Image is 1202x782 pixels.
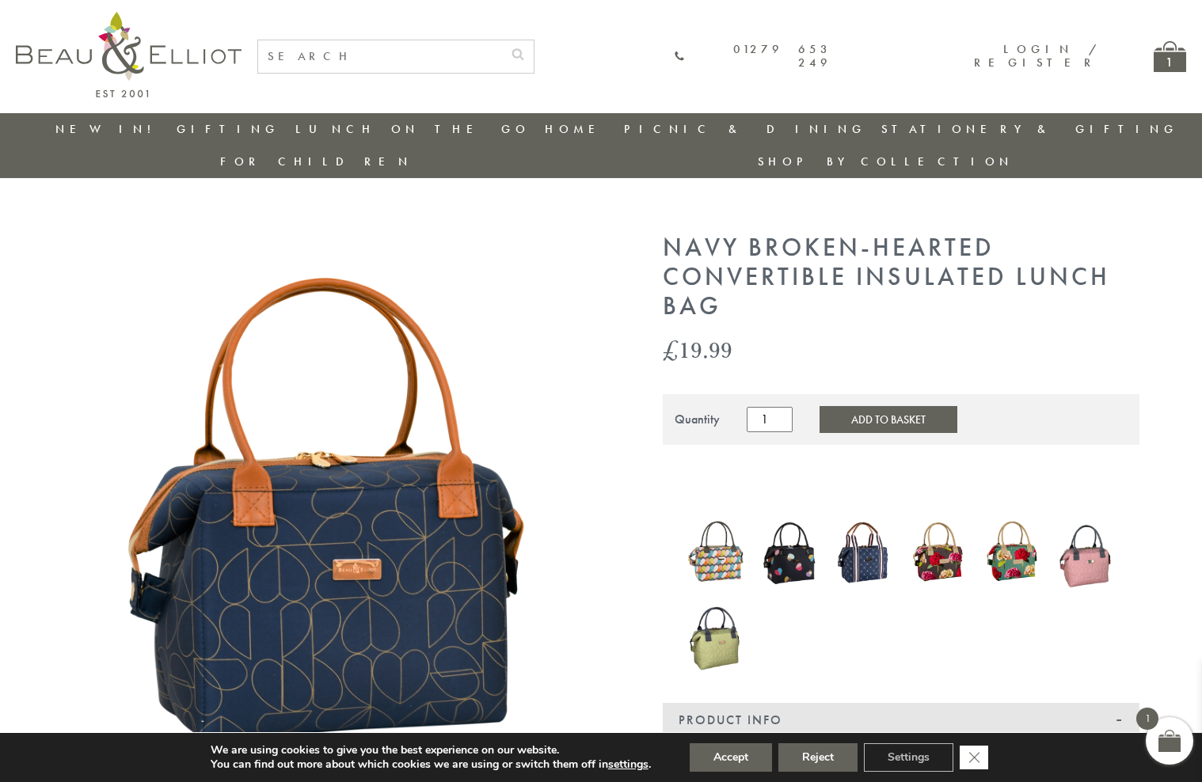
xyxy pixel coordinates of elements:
h1: Navy Broken-hearted Convertible Insulated Lunch Bag [663,233,1139,321]
span: 1 [1136,708,1158,730]
a: Gifting [177,121,280,137]
a: Sarah Kelleher convertible lunch bag teal [983,513,1042,594]
a: New in! [55,121,162,137]
iframe: Secure express checkout frame [660,454,900,492]
button: Add to Basket [820,406,957,433]
button: Settings [864,743,953,772]
a: Oxford quilted lunch bag mallow [1057,513,1116,594]
a: Oxford quilted lunch bag pistachio [687,595,745,679]
span: £ [663,333,679,366]
img: Oxford quilted lunch bag mallow [1057,513,1116,591]
a: Monogram Midnight Convertible Lunch Bag [835,517,894,591]
a: Shop by collection [758,154,1014,169]
bdi: 19.99 [663,333,732,366]
img: Monogram Midnight Convertible Lunch Bag [835,517,894,587]
iframe: Secure express checkout frame [902,454,1143,492]
a: Picnic & Dining [624,121,866,137]
a: Emily convertible lunch bag [761,513,820,595]
img: Emily convertible lunch bag [761,513,820,592]
div: Product Info [663,703,1139,738]
div: Quantity [675,412,720,427]
input: SEARCH [258,40,502,73]
button: Accept [690,743,772,772]
p: We are using cookies to give you the best experience on our website. [211,743,651,757]
button: Reject [778,743,858,772]
a: Carnaby eclipse convertible lunch bag [687,515,745,593]
img: Carnaby eclipse convertible lunch bag [687,515,745,590]
a: 1 [1154,41,1186,72]
button: settings [608,757,649,772]
a: 01279 653 249 [674,43,831,70]
img: Sarah Kelleher Lunch Bag Dark Stone [909,517,968,588]
a: For Children [220,154,413,169]
a: Home [545,121,608,137]
img: Sarah Kelleher convertible lunch bag teal [983,513,1042,590]
p: You can find out more about which cookies we are using or switch them off in . [211,757,651,772]
a: Sarah Kelleher Lunch Bag Dark Stone [909,517,968,591]
button: Close GDPR Cookie Banner [960,746,988,769]
img: logo [16,12,242,97]
a: Login / Register [974,41,1098,70]
a: Stationery & Gifting [881,121,1178,137]
a: Lunch On The Go [295,121,530,137]
input: Product quantity [747,407,793,432]
img: Oxford quilted lunch bag pistachio [687,595,745,676]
